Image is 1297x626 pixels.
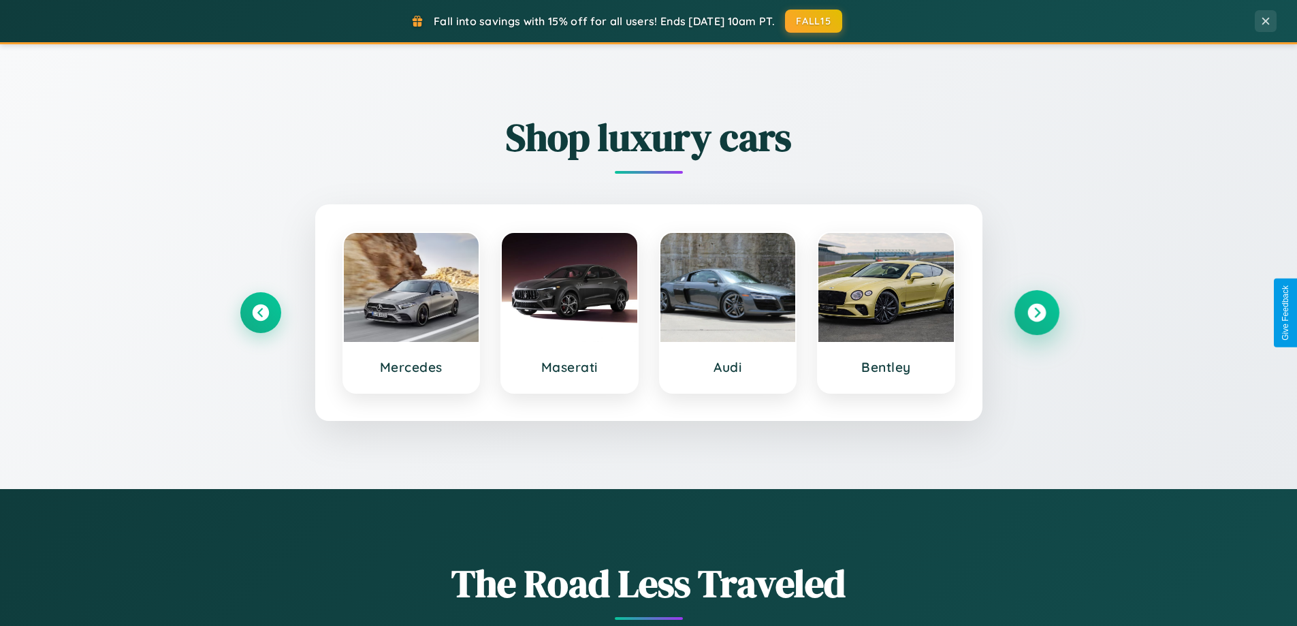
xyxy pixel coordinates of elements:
[515,359,624,375] h3: Maserati
[240,557,1057,610] h1: The Road Less Traveled
[357,359,466,375] h3: Mercedes
[434,14,775,28] span: Fall into savings with 15% off for all users! Ends [DATE] 10am PT.
[832,359,940,375] h3: Bentley
[1281,285,1290,341] div: Give Feedback
[240,111,1057,163] h2: Shop luxury cars
[674,359,782,375] h3: Audi
[785,10,842,33] button: FALL15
